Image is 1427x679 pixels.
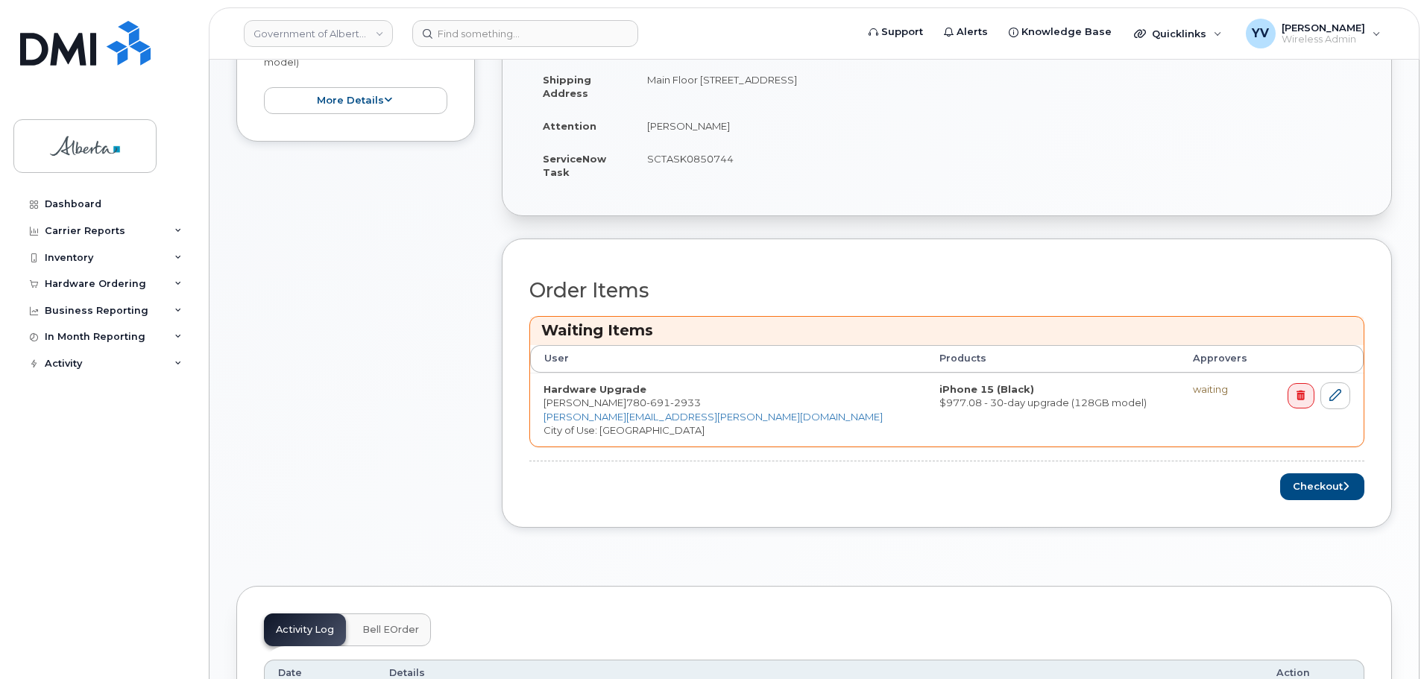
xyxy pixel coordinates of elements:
td: $977.08 - 30-day upgrade (128GB model) [926,373,1179,446]
span: Wireless Admin [1282,34,1365,45]
td: SCTASK0850744 [634,142,1364,189]
span: 2933 [670,397,701,408]
th: Approvers [1179,345,1267,372]
a: Support [858,17,933,47]
a: [PERSON_NAME][EMAIL_ADDRESS][PERSON_NAME][DOMAIN_NAME] [544,411,883,423]
strong: Shipping Address [543,74,591,100]
td: Main Floor [STREET_ADDRESS] [634,63,1364,110]
input: Find something... [412,20,638,47]
a: Government of Alberta (GOA) [244,20,393,47]
span: Knowledge Base [1021,25,1112,40]
div: waiting [1193,382,1254,397]
strong: iPhone 15 (Black) [939,383,1034,395]
div: Quicklinks [1124,19,1232,48]
button: Checkout [1280,473,1364,501]
h2: Order Items [529,280,1364,302]
a: Alerts [933,17,998,47]
th: User [530,345,926,372]
span: 780 [626,397,701,408]
td: [PERSON_NAME] [634,110,1364,142]
td: [PERSON_NAME] City of Use: [GEOGRAPHIC_DATA] [530,373,926,446]
span: [PERSON_NAME] [1282,22,1365,34]
button: more details [264,87,447,115]
span: Support [881,25,923,40]
div: Yen Vong [1235,19,1391,48]
th: Products [926,345,1179,372]
span: Alerts [957,25,988,40]
span: Bell eOrder [362,624,419,636]
strong: Hardware Upgrade [544,383,646,395]
a: Knowledge Base [998,17,1122,47]
strong: ServiceNow Task [543,153,606,179]
strong: Attention [543,120,596,132]
h3: Waiting Items [541,320,1352,341]
span: YV [1252,25,1269,42]
span: 691 [646,397,670,408]
span: Quicklinks [1152,28,1206,40]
